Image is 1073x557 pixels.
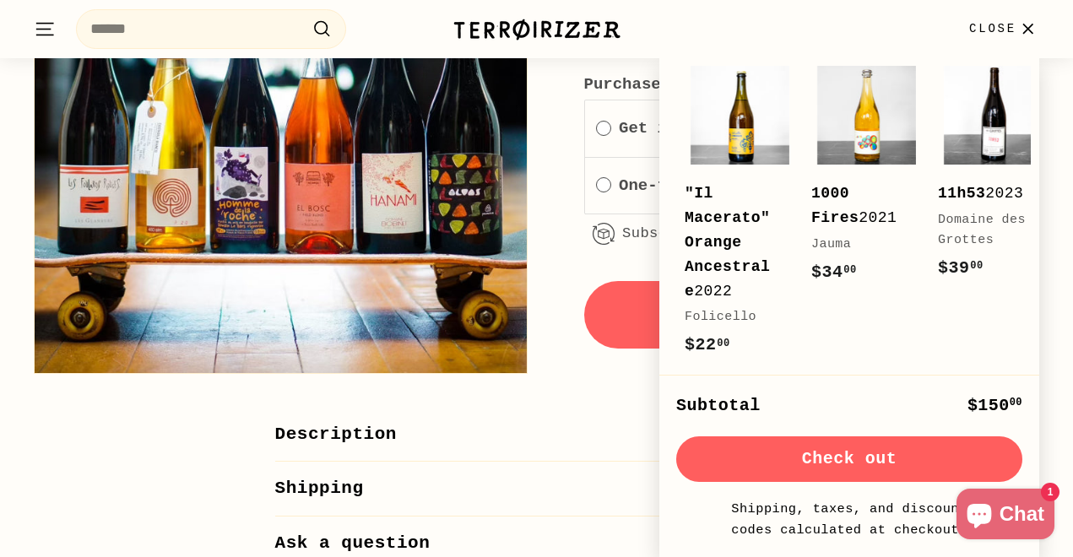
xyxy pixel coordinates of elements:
[967,392,1022,419] div: $150
[811,262,857,282] span: $34
[811,181,904,230] div: 2021
[811,61,921,303] a: 1000 Fires2021Jauma
[938,185,985,202] b: 11h53
[585,158,1039,214] div: One timeOne-time purchase$150.00
[676,392,761,419] div: Subtotal
[584,72,1040,97] label: Purchase options
[843,264,856,276] sup: 00
[811,185,859,226] b: 1000 Fires
[717,338,729,349] sup: 00
[275,462,799,516] button: Shipping
[676,436,1022,482] button: Check out
[622,225,803,241] a: Subscription details
[938,210,1031,251] div: Domaine des Grottes
[685,307,778,327] div: Folicello
[596,173,611,197] div: One time
[596,116,611,140] div: Get it monthly
[970,260,983,272] sup: 00
[938,258,984,278] span: $39
[584,281,1040,349] button: Add to cart
[938,61,1048,299] a: 11h532023Domaine des Grottes
[275,408,799,462] button: Description
[811,235,904,255] div: Jauma
[727,499,972,540] small: Shipping, taxes, and discount codes calculated at checkout.
[969,19,1016,38] span: Close
[959,4,1049,54] button: Close
[938,181,1031,206] div: 2023
[1010,397,1022,408] sup: 00
[619,173,783,198] label: One-time purchase
[951,489,1059,543] inbox-online-store-chat: Shopify online store chat
[685,335,730,354] span: $22
[685,181,778,303] div: 2022
[685,185,770,299] b: "Il Macerato" Orange Ancestrale
[619,116,754,141] label: Get it monthly
[685,61,794,376] a: "Il Macerato" Orange Ancestrale2022Folicello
